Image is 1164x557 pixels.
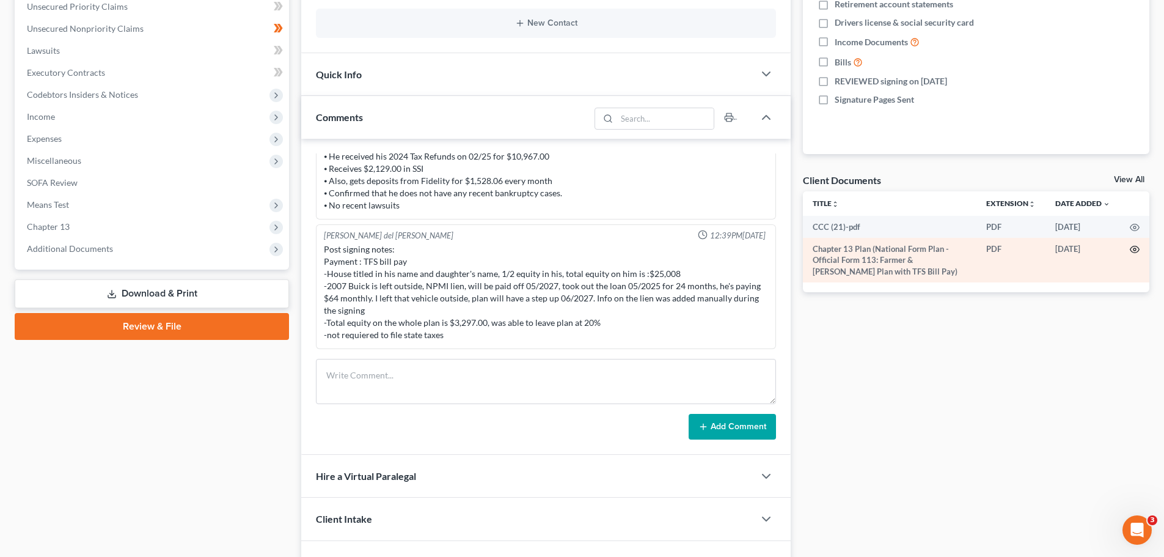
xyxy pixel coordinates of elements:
div: [PERSON_NAME] del [PERSON_NAME] [324,230,453,242]
a: Review & File [15,313,289,340]
span: Unsecured Priority Claims [27,1,128,12]
td: PDF [976,238,1045,282]
td: PDF [976,216,1045,238]
span: Means Test [27,199,69,210]
span: Comments [316,111,363,123]
span: Codebtors Insiders & Notices [27,89,138,100]
span: 12:39PM[DATE] [710,230,766,242]
a: Download & Print [15,279,289,308]
a: View All [1114,175,1144,184]
span: Income [27,111,55,122]
a: Date Added expand_more [1055,199,1110,208]
td: [DATE] [1045,216,1120,238]
a: Executory Contracts [17,62,289,84]
span: Signature Pages Sent [835,94,914,106]
i: expand_more [1103,201,1110,208]
span: Chapter 13 [27,221,70,232]
button: New Contact [326,18,766,28]
span: 3 [1148,515,1157,525]
span: REVIEWED signing on [DATE] [835,75,947,87]
i: unfold_more [1028,201,1036,208]
span: Drivers license & social security card [835,17,974,29]
a: Lawsuits [17,40,289,62]
a: Titleunfold_more [813,199,839,208]
span: Client Intake [316,513,372,525]
td: CCC (21)-pdf [803,216,976,238]
div: Client Documents [803,174,881,186]
input: Search... [617,108,714,129]
a: Unsecured Nonpriority Claims [17,18,289,40]
td: Chapter 13 Plan (National Form Plan - Official Form 113: Farmer & [PERSON_NAME] Plan with TFS Bil... [803,238,976,282]
td: [DATE] [1045,238,1120,282]
a: SOFA Review [17,172,289,194]
span: Lawsuits [27,45,60,56]
span: Expenses [27,133,62,144]
button: Add Comment [689,414,776,440]
span: Unsecured Nonpriority Claims [27,23,144,34]
span: Quick Info [316,68,362,80]
a: Extensionunfold_more [986,199,1036,208]
span: Executory Contracts [27,67,105,78]
span: Income Documents [835,36,908,48]
div: Post signing notes: Payment : TFS bill pay -House titled in his name and daughter's name, 1/2 equ... [324,243,768,341]
i: unfold_more [832,201,839,208]
span: SOFA Review [27,177,78,188]
span: Hire a Virtual Paralegal [316,470,416,482]
span: Bills [835,56,851,68]
span: Additional Documents [27,243,113,254]
span: Miscellaneous [27,155,81,166]
iframe: Intercom live chat [1122,515,1152,545]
